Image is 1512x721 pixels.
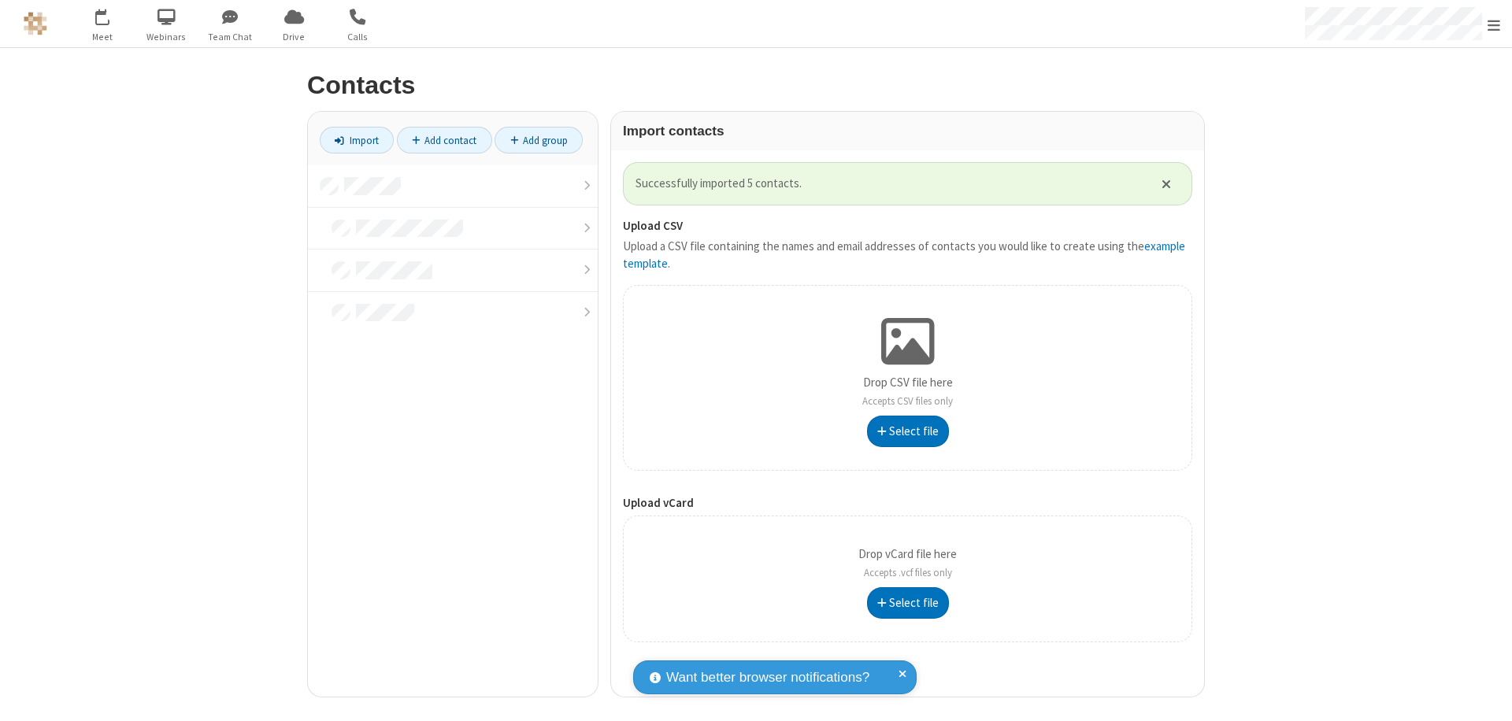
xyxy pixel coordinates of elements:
a: Add group [495,127,583,153]
label: Upload CSV [623,217,1192,235]
iframe: Chat [1473,680,1500,710]
a: Import [320,127,394,153]
span: Accepts CSV files only [862,394,953,408]
span: Accepts .vcf files only [864,566,952,579]
button: Select file [867,416,949,447]
p: Drop vCard file here [858,545,957,581]
button: Select file [867,587,949,619]
p: Upload a CSV file containing the names and email addresses of contacts you would like to create u... [623,238,1192,273]
img: QA Selenium DO NOT DELETE OR CHANGE [24,12,47,35]
span: Webinars [137,30,196,44]
h2: Contacts [307,72,1205,99]
span: Calls [328,30,387,44]
label: Upload vCard [623,494,1192,512]
p: Drop CSV file here [862,374,953,409]
span: Successfully imported 5 contacts. [636,175,1142,193]
span: Meet [73,30,132,44]
span: Team Chat [201,30,260,44]
h3: Import contacts [623,124,1192,139]
button: Close alert [1154,172,1180,195]
span: Want better browser notifications? [666,667,869,688]
div: 1 [106,9,117,20]
span: Drive [265,30,324,44]
a: Add contact [397,127,492,153]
